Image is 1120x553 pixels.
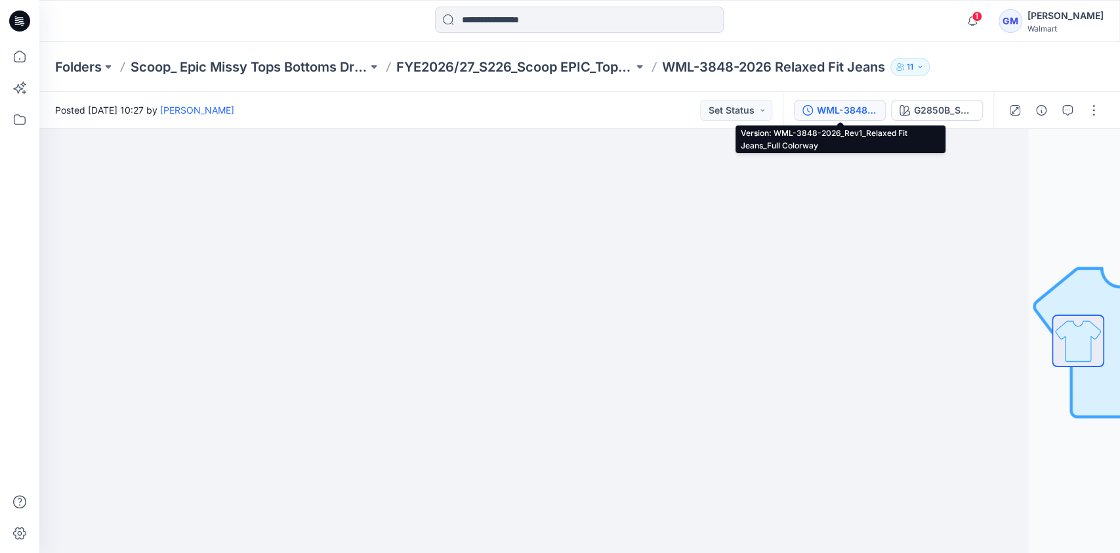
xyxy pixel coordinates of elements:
button: G2850B_Snake Print_Parsnip & Grey Gull [891,100,983,121]
a: Folders [55,58,102,76]
a: [PERSON_NAME] [160,104,234,116]
button: WML-3848-2026_Rev1_Relaxed Fit Jeans_Full Colorway [794,100,886,121]
p: 11 [907,60,913,74]
p: WML-3848-2026 Relaxed Fit Jeans [662,58,885,76]
button: Details [1031,100,1052,121]
a: Scoop_ Epic Missy Tops Bottoms Dress [131,58,367,76]
img: All colorways [1053,316,1103,366]
div: WML-3848-2026_Rev1_Relaxed Fit Jeans_Full Colorway [817,103,877,118]
a: FYE2026/27_S226_Scoop EPIC_Top & Bottom [396,58,633,76]
button: 11 [890,58,930,76]
span: Posted [DATE] 10:27 by [55,103,234,117]
div: GM [999,9,1022,33]
div: Walmart [1027,24,1104,33]
span: 1 [972,11,982,22]
div: [PERSON_NAME] [1027,8,1104,24]
div: G2850B_Snake Print_Parsnip & Grey Gull [914,103,974,118]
